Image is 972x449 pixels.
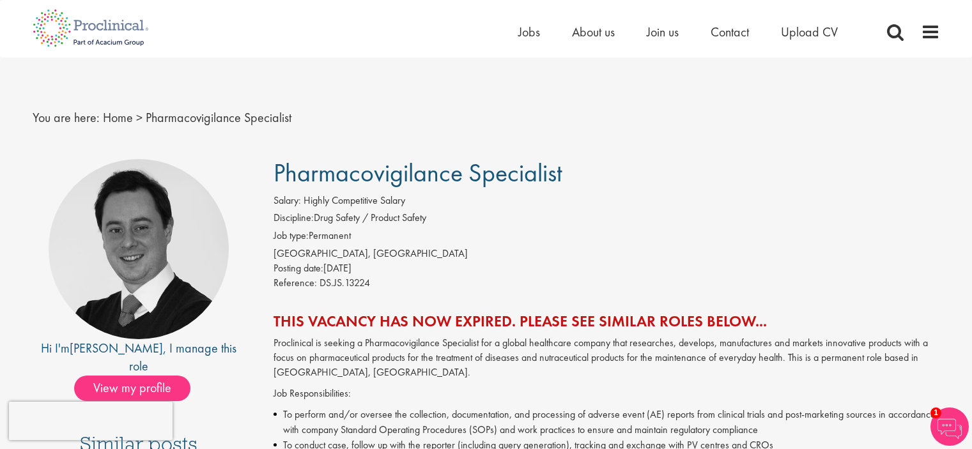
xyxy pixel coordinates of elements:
a: [PERSON_NAME] [70,340,163,356]
a: View my profile [74,378,203,395]
li: Drug Safety / Product Safety [274,211,940,229]
h2: This vacancy has now expired. Please see similar roles below... [274,313,940,330]
span: DS.JS.13224 [320,276,370,289]
span: 1 [930,407,941,418]
img: Chatbot [930,407,969,446]
iframe: reCAPTCHA [9,402,173,440]
a: breadcrumb link [103,109,133,126]
a: Contact [711,24,749,40]
li: Permanent [274,229,940,247]
span: You are here: [33,109,100,126]
a: Join us [647,24,679,40]
label: Job type: [274,229,309,243]
div: [GEOGRAPHIC_DATA], [GEOGRAPHIC_DATA] [274,247,940,261]
a: Jobs [518,24,540,40]
div: [DATE] [274,261,940,276]
span: Pharmacovigilance Specialist [274,156,562,189]
a: Upload CV [781,24,838,40]
label: Discipline: [274,211,314,225]
span: Highly Competitive Salary [304,194,405,207]
label: Reference: [274,276,317,291]
span: > [136,109,143,126]
span: Pharmacovigilance Specialist [146,109,291,126]
label: Salary: [274,194,301,208]
span: View my profile [74,376,190,401]
img: imeage of recruiter Jon Stewart [49,159,229,339]
span: Posting date: [274,261,323,275]
p: Proclinical is seeking a Pharmacovigilance Specialist for a global healthcare company that resear... [274,336,940,380]
div: Hi I'm , I manage this role [33,339,245,376]
a: About us [572,24,615,40]
p: Job Responsibilities: [274,386,940,401]
li: To perform and/or oversee the collection, documentation, and processing of adverse event (AE) rep... [274,407,940,438]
